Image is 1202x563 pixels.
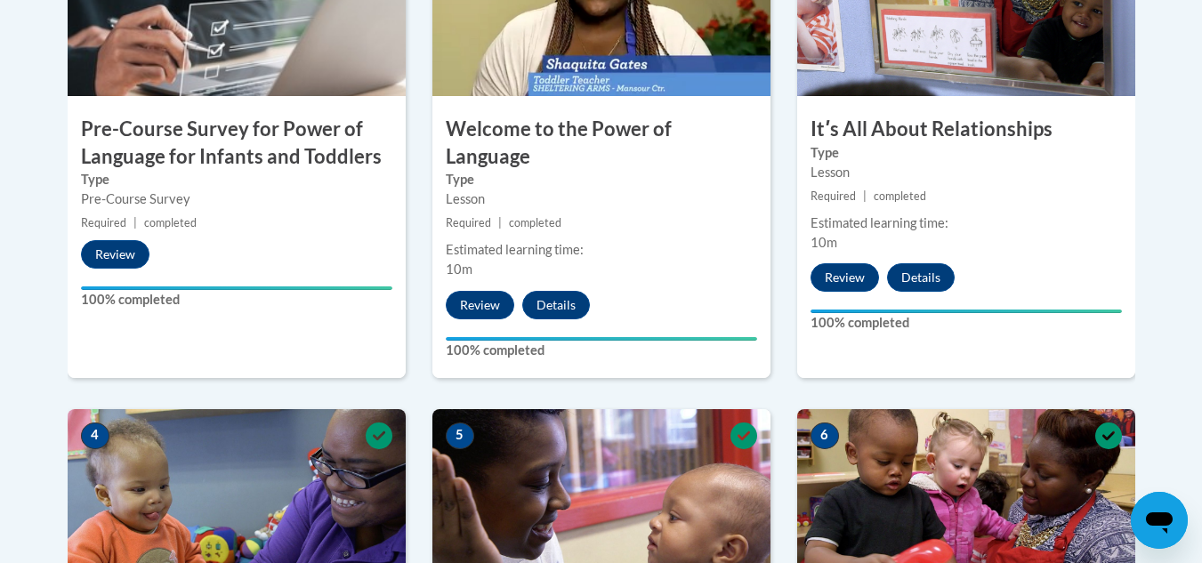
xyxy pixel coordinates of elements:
[811,163,1122,182] div: Lesson
[446,240,757,260] div: Estimated learning time:
[863,189,867,203] span: |
[811,143,1122,163] label: Type
[81,240,149,269] button: Review
[133,216,137,229] span: |
[446,341,757,360] label: 100% completed
[446,189,757,209] div: Lesson
[81,189,392,209] div: Pre-Course Survey
[811,235,837,250] span: 10m
[432,116,770,171] h3: Welcome to the Power of Language
[81,216,126,229] span: Required
[498,216,502,229] span: |
[446,291,514,319] button: Review
[874,189,926,203] span: completed
[1131,492,1188,549] iframe: Button to launch messaging window
[811,313,1122,333] label: 100% completed
[811,263,879,292] button: Review
[446,337,757,341] div: Your progress
[81,290,392,310] label: 100% completed
[81,422,109,449] span: 4
[446,261,472,277] span: 10m
[144,216,197,229] span: completed
[68,116,406,171] h3: Pre-Course Survey for Power of Language for Infants and Toddlers
[446,216,491,229] span: Required
[81,170,392,189] label: Type
[811,189,856,203] span: Required
[797,116,1135,143] h3: Itʹs All About Relationships
[522,291,590,319] button: Details
[811,213,1122,233] div: Estimated learning time:
[446,422,474,449] span: 5
[811,422,839,449] span: 6
[811,310,1122,313] div: Your progress
[509,216,561,229] span: completed
[81,286,392,290] div: Your progress
[446,170,757,189] label: Type
[887,263,955,292] button: Details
